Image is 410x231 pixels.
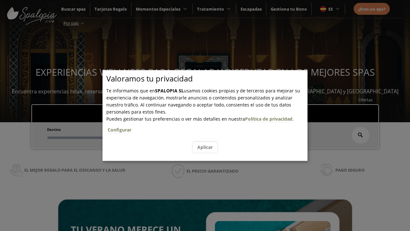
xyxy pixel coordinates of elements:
[106,116,307,137] span: .
[106,116,245,122] span: Puedes gestionar tus preferencias o ver más detalles en nuestra
[193,142,217,152] button: Aplicar
[108,127,131,133] a: Configurar
[245,116,292,122] a: Política de privacidad
[106,75,307,82] p: Valoramos tu privacidad
[106,88,300,115] span: Te informamos que en usamos cookies propias y de terceros para mejorar su experiencia de navegaci...
[155,88,184,94] b: SPALOPIA SL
